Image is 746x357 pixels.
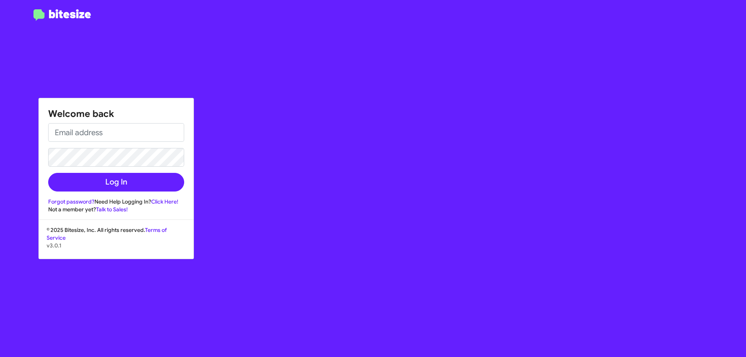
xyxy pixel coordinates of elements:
a: Click Here! [151,198,178,205]
p: v3.0.1 [47,242,186,249]
a: Forgot password? [48,198,94,205]
a: Talk to Sales! [96,206,128,213]
div: © 2025 Bitesize, Inc. All rights reserved. [39,226,193,259]
button: Log In [48,173,184,192]
h1: Welcome back [48,108,184,120]
div: Need Help Logging In? [48,198,184,205]
div: Not a member yet? [48,205,184,213]
input: Email address [48,123,184,142]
